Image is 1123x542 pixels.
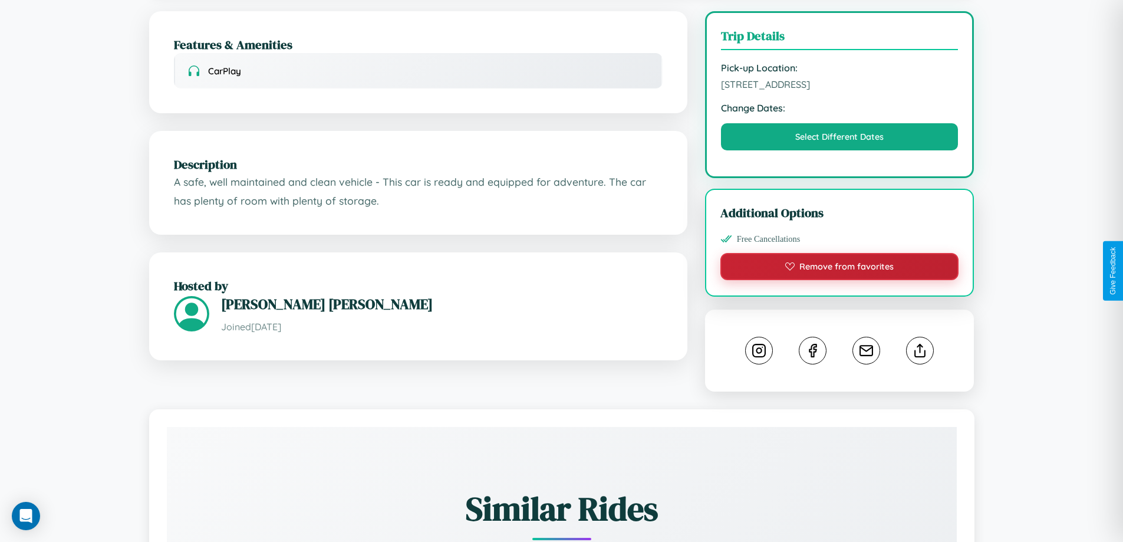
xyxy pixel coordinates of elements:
h3: Trip Details [721,27,959,50]
h2: Hosted by [174,277,663,294]
h2: Description [174,156,663,173]
p: A safe, well maintained and clean vehicle - This car is ready and equipped for adventure. The car... [174,173,663,210]
h2: Similar Rides [208,486,915,531]
p: Joined [DATE] [221,318,663,336]
span: Free Cancellations [737,234,801,244]
button: Remove from favorites [720,253,959,280]
h2: Features & Amenities [174,36,663,53]
div: Open Intercom Messenger [12,502,40,530]
button: Select Different Dates [721,123,959,150]
strong: Pick-up Location: [721,62,959,74]
span: [STREET_ADDRESS] [721,78,959,90]
div: Give Feedback [1109,247,1117,295]
h3: Additional Options [720,204,959,221]
span: CarPlay [208,65,241,77]
strong: Change Dates: [721,102,959,114]
h3: [PERSON_NAME] [PERSON_NAME] [221,294,663,314]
